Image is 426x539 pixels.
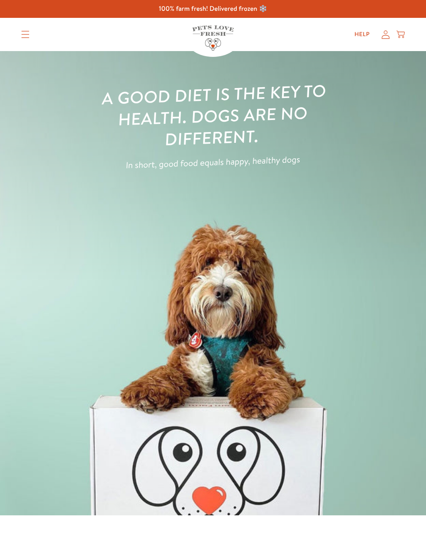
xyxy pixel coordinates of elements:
iframe: Gorgias live chat messenger [384,500,418,531]
img: Pets Love Fresh [192,25,234,51]
summary: Translation missing: en.sections.header.menu [15,24,36,45]
p: In short, good food equals happy, healthy dogs [93,151,333,174]
a: Help [348,26,376,43]
h1: A good diet is the key to health. Dogs are no different. [92,79,334,152]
